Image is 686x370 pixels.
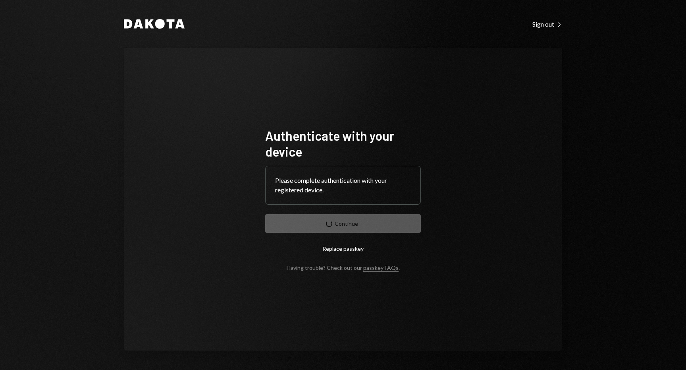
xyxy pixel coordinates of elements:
[265,128,421,159] h1: Authenticate with your device
[275,176,411,195] div: Please complete authentication with your registered device.
[532,20,562,28] div: Sign out
[532,19,562,28] a: Sign out
[363,264,399,272] a: passkey FAQs
[287,264,400,271] div: Having trouble? Check out our .
[265,239,421,258] button: Replace passkey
